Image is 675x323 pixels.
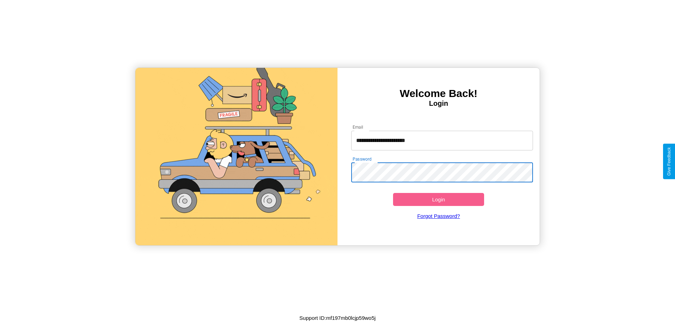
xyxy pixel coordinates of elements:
[300,313,376,323] p: Support ID: mf197mb0lcjp59wo5j
[667,147,671,176] div: Give Feedback
[353,156,371,162] label: Password
[135,68,337,245] img: gif
[337,99,540,108] h4: Login
[353,124,364,130] label: Email
[337,88,540,99] h3: Welcome Back!
[348,206,530,226] a: Forgot Password?
[393,193,484,206] button: Login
